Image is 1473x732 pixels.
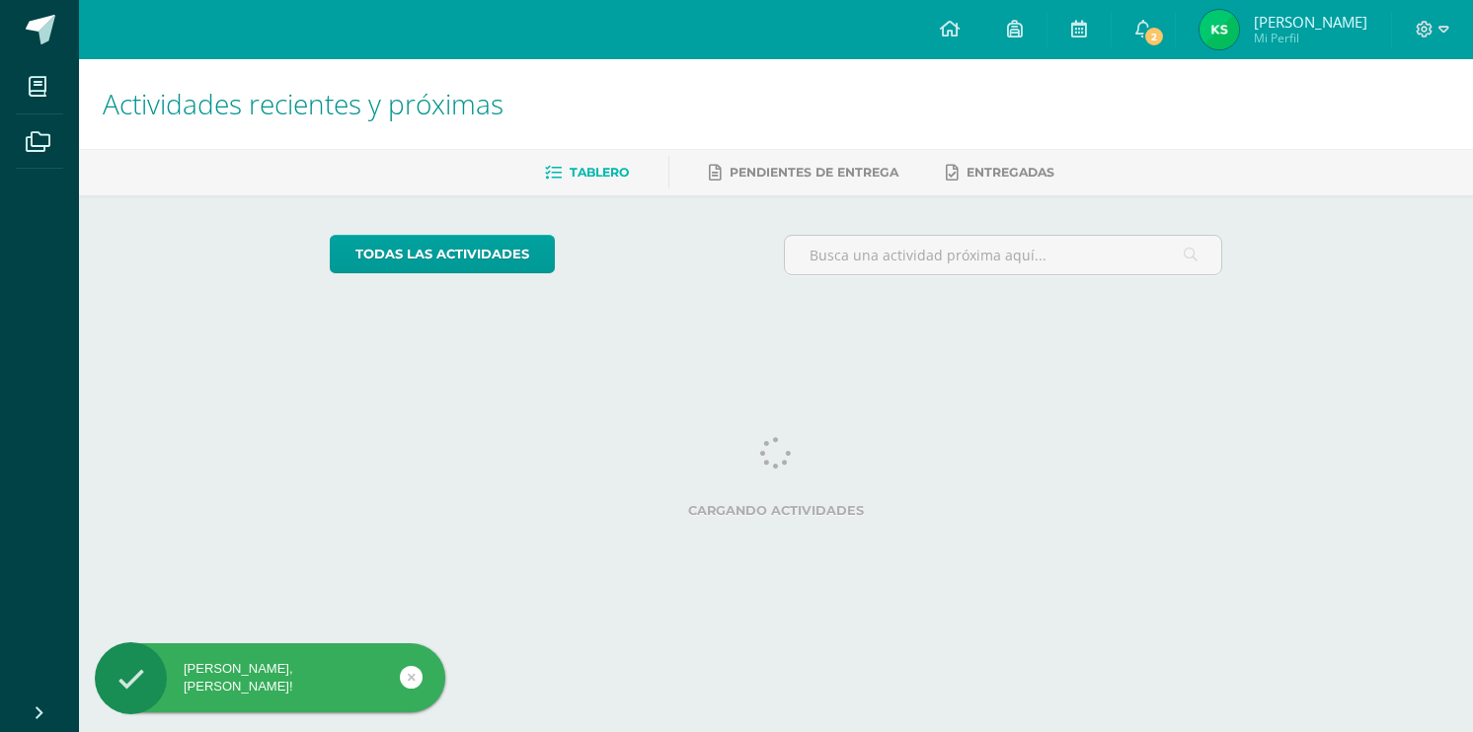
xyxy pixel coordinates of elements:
div: [PERSON_NAME], [PERSON_NAME]! [95,660,445,695]
label: Cargando actividades [330,503,1223,518]
span: Mi Perfil [1254,30,1367,46]
span: [PERSON_NAME] [1254,12,1367,32]
span: Entregadas [967,165,1054,180]
img: 0172e5d152198a3cf3588b1bf4349fce.png [1200,10,1239,49]
span: Actividades recientes y próximas [103,85,504,122]
input: Busca una actividad próxima aquí... [785,236,1222,274]
a: Pendientes de entrega [709,157,898,188]
span: Pendientes de entrega [730,165,898,180]
a: Entregadas [946,157,1054,188]
span: 2 [1143,26,1165,47]
span: Tablero [570,165,629,180]
a: todas las Actividades [330,235,555,273]
a: Tablero [545,157,629,188]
